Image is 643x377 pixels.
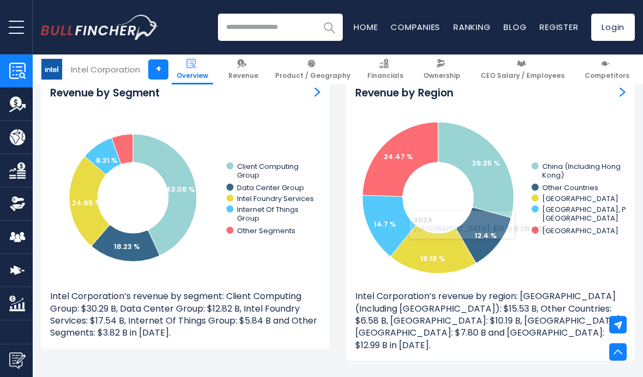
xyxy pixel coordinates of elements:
[50,290,320,339] p: Intel Corporation’s revenue by segment: Client Computing Group: $30.29 B, Data Center Group: $12....
[374,219,396,229] text: 14.7 %
[237,193,314,204] text: Intel Foundry Services
[41,59,62,80] img: INTC logo
[114,241,140,252] tspan: 18.23 %
[475,230,497,241] text: 12.4 %
[542,193,618,204] text: [GEOGRAPHIC_DATA]
[270,54,355,84] a: Product / Geography
[228,71,258,80] span: Revenue
[591,14,635,41] a: Login
[96,155,118,166] tspan: 8.31 %
[362,54,408,84] a: Financials
[9,196,26,212] img: Ownership
[580,54,634,84] a: Competitors
[71,63,140,76] div: Intel Corporation
[172,54,213,84] a: Overview
[148,59,168,80] a: +
[476,54,569,84] a: CEO Salary / Employees
[384,151,413,162] text: 24.47 %
[391,21,440,33] a: Companies
[314,87,320,97] a: Revenue by Segment
[620,87,626,97] a: Revenue by Region
[50,87,160,100] h3: Revenue by Segment
[542,183,598,193] text: Other Countries
[275,71,350,80] span: Product / Geography
[237,204,299,223] text: Internet Of Things Group
[453,21,490,33] a: Ranking
[355,290,626,351] p: Intel Corporation’s revenue by region: [GEOGRAPHIC_DATA] (Including [GEOGRAPHIC_DATA]): $15.53 B,...
[423,71,460,80] span: Ownership
[223,54,263,84] a: Revenue
[539,21,578,33] a: Register
[542,161,621,180] text: China (Including Hong Kong)
[542,226,618,236] text: [GEOGRAPHIC_DATA]
[367,71,403,80] span: Financials
[41,15,158,40] a: Go to homepage
[237,226,295,236] text: Other Segments
[237,183,304,193] text: Data Center Group
[355,87,453,100] h3: Revenue by Region
[316,14,343,41] button: Search
[418,54,465,84] a: Ownership
[166,184,195,194] tspan: 43.08 %
[420,253,445,264] text: 19.18 %
[177,71,208,80] span: Overview
[41,15,159,40] img: Bullfincher logo
[472,158,500,168] text: 29.25 %
[504,21,526,33] a: Blog
[585,71,629,80] span: Competitors
[354,21,378,33] a: Home
[72,198,101,208] tspan: 24.95 %
[481,71,565,80] span: CEO Salary / Employees
[237,161,299,180] text: Client Computing Group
